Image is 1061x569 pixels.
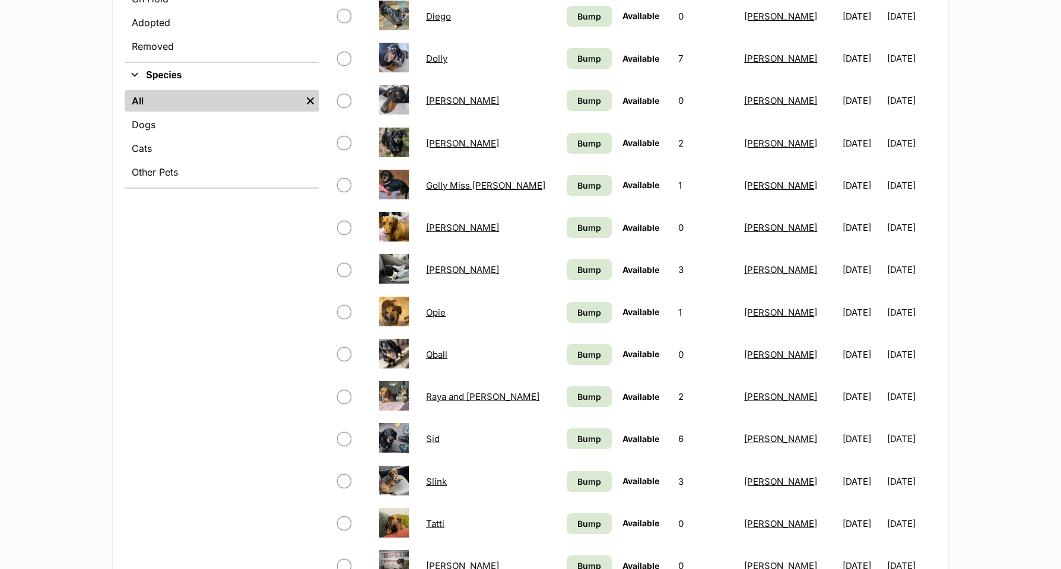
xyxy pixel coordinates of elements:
a: Adopted [125,12,319,33]
td: [DATE] [887,418,935,459]
a: All [125,90,301,112]
td: [DATE] [838,334,886,375]
span: Available [622,265,659,275]
td: 3 [674,461,738,502]
a: [PERSON_NAME] [426,222,499,233]
td: 6 [674,418,738,459]
td: [DATE] [887,38,935,79]
a: Bump [567,217,612,238]
td: [DATE] [838,165,886,206]
a: [PERSON_NAME] [744,307,817,318]
td: [DATE] [838,207,886,248]
a: Bump [567,90,612,111]
span: Bump [577,179,601,192]
a: [PERSON_NAME] [744,222,817,233]
a: [PERSON_NAME] [744,138,817,149]
td: [DATE] [887,207,935,248]
td: [DATE] [887,292,935,333]
td: [DATE] [887,503,935,544]
td: [DATE] [838,249,886,290]
td: [DATE] [838,80,886,121]
a: Bump [567,259,612,280]
a: Dolly [426,53,447,64]
a: Bump [567,133,612,154]
a: Cats [125,138,319,159]
span: Bump [577,52,601,65]
td: [DATE] [887,461,935,502]
a: Golly Miss [PERSON_NAME] [426,180,545,191]
td: 0 [674,334,738,375]
span: Bump [577,221,601,234]
span: Available [622,96,659,106]
span: Bump [577,10,601,23]
a: Bump [567,302,612,323]
td: [DATE] [838,123,886,164]
span: Bump [577,475,601,488]
a: [PERSON_NAME] [426,264,499,275]
td: [DATE] [887,80,935,121]
a: Qball [426,349,447,360]
td: [DATE] [887,334,935,375]
td: [DATE] [838,418,886,459]
td: [DATE] [838,38,886,79]
a: Opie [426,307,446,318]
a: [PERSON_NAME] [744,349,817,360]
a: [PERSON_NAME] [744,11,817,22]
button: Species [125,68,319,83]
a: Bump [567,428,612,449]
td: 7 [674,38,738,79]
span: Bump [577,390,601,403]
span: Available [622,434,659,444]
a: Slink [426,476,447,487]
a: Dogs [125,114,319,135]
a: [PERSON_NAME] [744,391,817,402]
a: [PERSON_NAME] [744,180,817,191]
a: Diego [426,11,451,22]
div: Species [125,88,319,187]
a: Removed [125,36,319,57]
a: Sid [426,433,440,444]
span: Bump [577,433,601,445]
span: Available [622,180,659,190]
span: Available [622,53,659,63]
td: 0 [674,503,738,544]
td: [DATE] [838,376,886,417]
a: Bump [567,6,612,27]
span: Bump [577,94,601,107]
td: [DATE] [887,249,935,290]
a: [PERSON_NAME] [744,53,817,64]
span: Available [622,307,659,317]
td: [DATE] [838,461,886,502]
span: Available [622,392,659,402]
span: Available [622,11,659,21]
td: 1 [674,165,738,206]
span: Bump [577,348,601,361]
td: [DATE] [887,123,935,164]
a: Bump [567,471,612,492]
a: Other Pets [125,161,319,183]
td: [DATE] [838,503,886,544]
a: [PERSON_NAME] [744,264,817,275]
td: [DATE] [838,292,886,333]
a: [PERSON_NAME] [744,95,817,106]
a: [PERSON_NAME] [744,476,817,487]
td: [DATE] [887,376,935,417]
a: Bump [567,48,612,69]
a: [PERSON_NAME] [744,433,817,444]
a: Bump [567,175,612,196]
a: Tatti [426,518,444,529]
td: 2 [674,123,738,164]
td: [DATE] [887,165,935,206]
span: Available [622,476,659,486]
span: Available [622,518,659,528]
td: 3 [674,249,738,290]
td: 0 [674,207,738,248]
a: Bump [567,513,612,534]
a: [PERSON_NAME] [426,138,499,149]
span: Available [622,222,659,233]
a: Remove filter [301,90,319,112]
td: 2 [674,376,738,417]
a: Bump [567,386,612,407]
span: Available [622,349,659,359]
span: Bump [577,263,601,276]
